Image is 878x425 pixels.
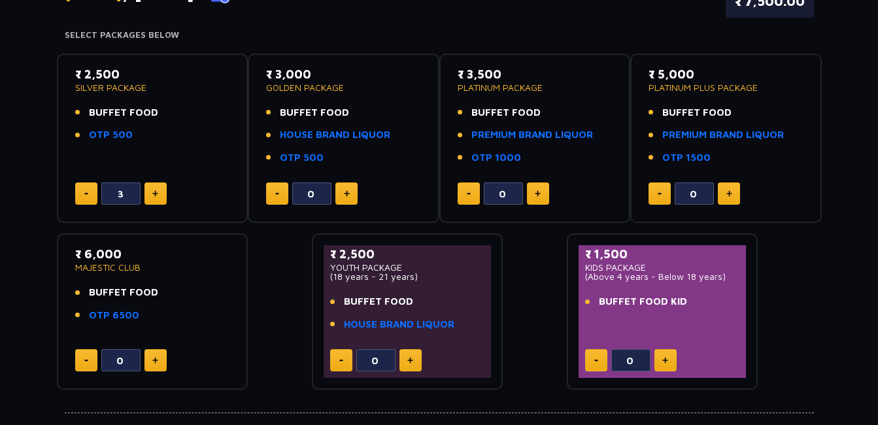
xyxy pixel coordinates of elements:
p: ₹ 5,000 [649,65,803,83]
p: ₹ 3,500 [458,65,613,83]
p: PLATINUM PLUS PACKAGE [649,83,803,92]
span: BUFFET FOOD [344,294,413,309]
span: BUFFET FOOD [662,105,732,120]
p: YOUTH PACKAGE [330,263,485,272]
a: HOUSE BRAND LIQUOR [344,317,454,332]
p: KIDS PACKAGE [585,263,740,272]
img: minus [467,193,471,195]
h4: Select Packages Below [65,30,814,41]
img: plus [152,357,158,364]
img: minus [84,193,88,195]
p: SILVER PACKAGE [75,83,230,92]
img: minus [275,193,279,195]
span: BUFFET FOOD [89,285,158,300]
p: ₹ 1,500 [585,245,740,263]
a: HOUSE BRAND LIQUOR [280,127,390,143]
a: OTP 1000 [471,150,521,165]
a: OTP 500 [89,127,133,143]
img: plus [152,190,158,197]
p: (18 years - 21 years) [330,272,485,281]
img: plus [407,357,413,364]
p: MAJESTIC CLUB [75,263,230,272]
span: BUFFET FOOD [280,105,349,120]
img: plus [535,190,541,197]
span: BUFFET FOOD KID [599,294,687,309]
p: ₹ 2,500 [75,65,230,83]
span: BUFFET FOOD [89,105,158,120]
img: plus [726,190,732,197]
p: ₹ 6,000 [75,245,230,263]
p: (Above 4 years - Below 18 years) [585,272,740,281]
img: plus [344,190,350,197]
img: plus [662,357,668,364]
img: minus [594,360,598,362]
a: OTP 1500 [662,150,711,165]
p: PLATINUM PACKAGE [458,83,613,92]
span: BUFFET FOOD [471,105,541,120]
a: PREMIUM BRAND LIQUOR [471,127,593,143]
img: minus [658,193,662,195]
img: minus [339,360,343,362]
a: OTP 6500 [89,308,139,323]
p: ₹ 3,000 [266,65,421,83]
a: OTP 500 [280,150,324,165]
p: ₹ 2,500 [330,245,485,263]
a: PREMIUM BRAND LIQUOR [662,127,784,143]
p: GOLDEN PACKAGE [266,83,421,92]
img: minus [84,360,88,362]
